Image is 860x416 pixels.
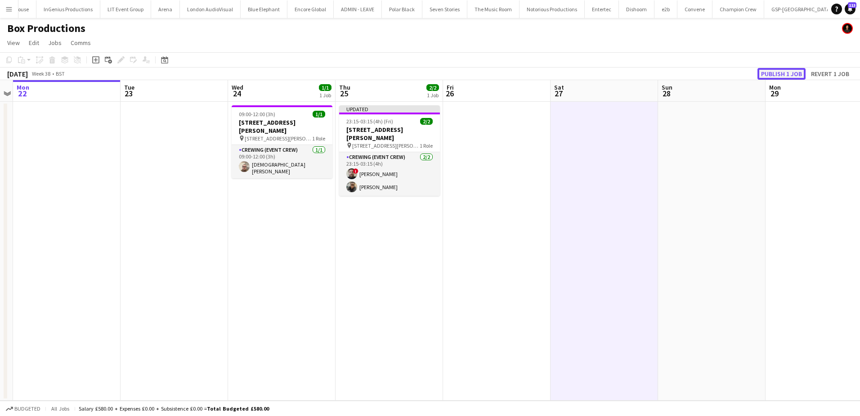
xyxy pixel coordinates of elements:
[660,88,672,99] span: 28
[4,404,42,414] button: Budgeted
[312,135,325,142] span: 1 Role
[313,111,325,118] span: 1/1
[4,37,23,49] a: View
[422,0,467,18] button: Seven Stories
[14,406,40,412] span: Budgeted
[619,0,654,18] button: Dishoom
[207,405,269,412] span: Total Budgeted £580.00
[352,142,420,149] span: [STREET_ADDRESS][PERSON_NAME]
[232,118,332,135] h3: [STREET_ADDRESS][PERSON_NAME]
[662,83,672,91] span: Sun
[346,118,393,125] span: 23:15-03:15 (4h) (Fri)
[842,23,853,34] app-user-avatar: Ash Grimmer
[757,68,806,80] button: Publish 1 job
[445,88,454,99] span: 26
[339,105,440,196] app-job-card: Updated23:15-03:15 (4h) (Fri)2/2[STREET_ADDRESS][PERSON_NAME] [STREET_ADDRESS][PERSON_NAME]1 Role...
[467,0,520,18] button: The Music Room
[319,84,331,91] span: 1/1
[338,88,350,99] span: 25
[520,0,585,18] button: Notorious Productions
[71,39,91,47] span: Comms
[239,111,275,118] span: 09:00-12:00 (3h)
[287,0,334,18] button: Encore Global
[339,126,440,142] h3: [STREET_ADDRESS][PERSON_NAME]
[7,22,85,35] h1: Box Productions
[447,83,454,91] span: Fri
[230,88,243,99] span: 24
[232,105,332,178] app-job-card: 09:00-12:00 (3h)1/1[STREET_ADDRESS][PERSON_NAME] [STREET_ADDRESS][PERSON_NAME]1 RoleCrewing (Even...
[585,0,619,18] button: Entertec
[49,405,71,412] span: All jobs
[677,0,712,18] button: Convene
[420,118,433,125] span: 2/2
[79,405,269,412] div: Salary £580.00 + Expenses £0.00 + Subsistence £0.00 =
[124,83,134,91] span: Tue
[339,105,440,113] div: Updated
[764,0,839,18] button: GSP-[GEOGRAPHIC_DATA]
[420,142,433,149] span: 1 Role
[353,168,358,174] span: !
[7,39,20,47] span: View
[30,70,52,77] span: Week 38
[654,0,677,18] button: e2b
[426,84,439,91] span: 2/2
[807,68,853,80] button: Revert 1 job
[245,135,312,142] span: [STREET_ADDRESS][PERSON_NAME]
[56,70,65,77] div: BST
[848,2,856,8] span: 113
[554,83,564,91] span: Sat
[768,88,781,99] span: 29
[48,39,62,47] span: Jobs
[339,152,440,196] app-card-role: Crewing (Event Crew)2/223:15-03:15 (4h)![PERSON_NAME][PERSON_NAME]
[232,83,243,91] span: Wed
[29,39,39,47] span: Edit
[427,92,439,99] div: 1 Job
[553,88,564,99] span: 27
[7,69,28,78] div: [DATE]
[100,0,151,18] button: LIT Event Group
[319,92,331,99] div: 1 Job
[15,88,29,99] span: 22
[232,145,332,178] app-card-role: Crewing (Event Crew)1/109:00-12:00 (3h)[DEMOGRAPHIC_DATA][PERSON_NAME]
[17,83,29,91] span: Mon
[845,4,856,14] a: 113
[25,37,43,49] a: Edit
[339,83,350,91] span: Thu
[36,0,100,18] button: InGenius Productions
[382,0,422,18] button: Polar Black
[151,0,180,18] button: Arena
[67,37,94,49] a: Comms
[180,0,241,18] button: London AudioVisual
[45,37,65,49] a: Jobs
[334,0,382,18] button: ADMIN - LEAVE
[123,88,134,99] span: 23
[712,0,764,18] button: Champion Crew
[241,0,287,18] button: Blue Elephant
[769,83,781,91] span: Mon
